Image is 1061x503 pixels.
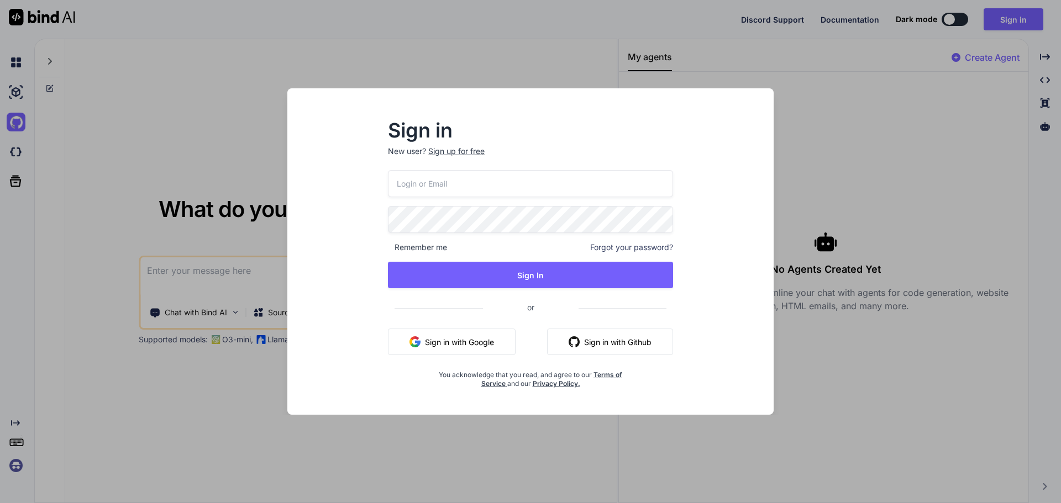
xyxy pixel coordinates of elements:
[590,242,673,253] span: Forgot your password?
[533,379,580,388] a: Privacy Policy.
[388,146,673,170] p: New user?
[388,121,673,139] h2: Sign in
[435,364,626,388] div: You acknowledge that you read, and agree to our and our
[388,329,516,355] button: Sign in with Google
[428,146,485,157] div: Sign up for free
[569,336,580,347] img: github
[388,170,673,197] input: Login or Email
[388,242,447,253] span: Remember me
[409,336,421,347] img: google
[547,329,673,355] button: Sign in with Github
[388,262,673,288] button: Sign In
[483,294,579,321] span: or
[481,370,623,388] a: Terms of Service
